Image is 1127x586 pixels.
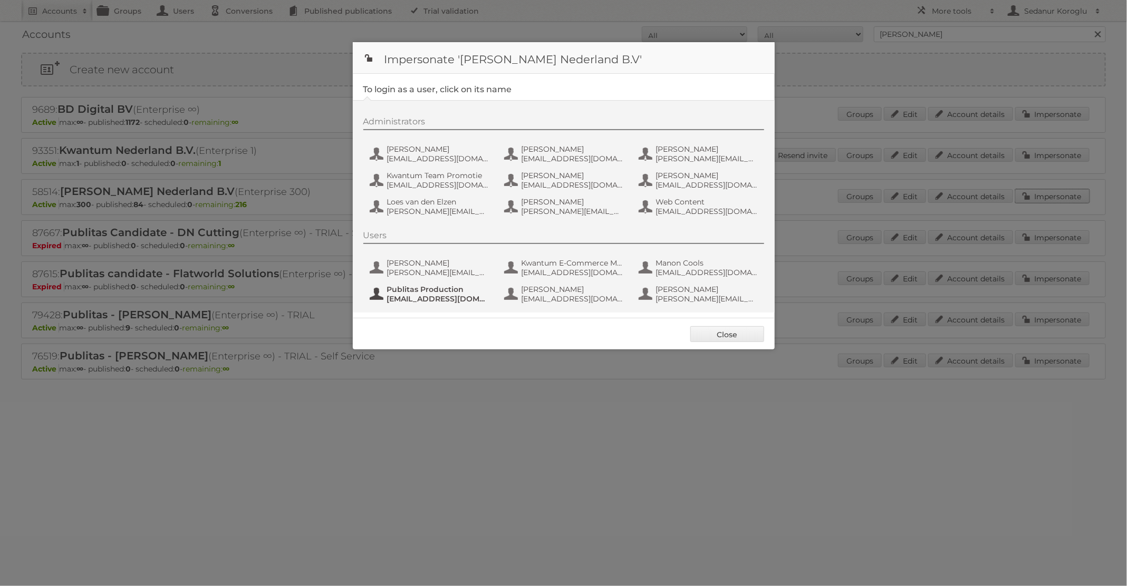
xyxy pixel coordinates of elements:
span: [PERSON_NAME][EMAIL_ADDRESS][DOMAIN_NAME] [656,294,758,304]
span: [EMAIL_ADDRESS][DOMAIN_NAME] [656,180,758,190]
span: Manon Cools [656,258,758,268]
button: [PERSON_NAME] [PERSON_NAME][EMAIL_ADDRESS][DOMAIN_NAME] [638,143,762,164]
span: [PERSON_NAME] [522,144,624,154]
div: Administrators [363,116,764,130]
span: [EMAIL_ADDRESS][DOMAIN_NAME] [656,207,758,216]
button: [PERSON_NAME] [EMAIL_ADDRESS][DOMAIN_NAME] [503,284,627,305]
button: [PERSON_NAME] [EMAIL_ADDRESS][DOMAIN_NAME] [503,143,627,164]
span: [EMAIL_ADDRESS][DOMAIN_NAME] [656,268,758,277]
span: [EMAIL_ADDRESS][DOMAIN_NAME] [387,180,489,190]
button: [PERSON_NAME] [EMAIL_ADDRESS][DOMAIN_NAME] [369,143,493,164]
button: Kwantum Team Promotie [EMAIL_ADDRESS][DOMAIN_NAME] [369,170,493,191]
div: Users [363,230,764,244]
span: [EMAIL_ADDRESS][DOMAIN_NAME] [387,154,489,163]
span: [PERSON_NAME] [522,197,624,207]
span: Publitas Production [387,285,489,294]
span: [PERSON_NAME] [656,144,758,154]
span: [EMAIL_ADDRESS][DOMAIN_NAME] [387,294,489,304]
span: Web Content [656,197,758,207]
h1: Impersonate '[PERSON_NAME] Nederland B.V' [353,42,775,74]
span: [PERSON_NAME][EMAIL_ADDRESS][DOMAIN_NAME] [387,268,489,277]
span: [PERSON_NAME][EMAIL_ADDRESS][DOMAIN_NAME] [656,154,758,163]
legend: To login as a user, click on its name [363,84,512,94]
button: [PERSON_NAME] [PERSON_NAME][EMAIL_ADDRESS][DOMAIN_NAME] [503,196,627,217]
button: Manon Cools [EMAIL_ADDRESS][DOMAIN_NAME] [638,257,762,278]
span: [EMAIL_ADDRESS][DOMAIN_NAME] [522,268,624,277]
span: [EMAIL_ADDRESS][DOMAIN_NAME] [522,154,624,163]
span: [PERSON_NAME][EMAIL_ADDRESS][DOMAIN_NAME] [522,207,624,216]
button: [PERSON_NAME] [PERSON_NAME][EMAIL_ADDRESS][DOMAIN_NAME] [638,284,762,305]
span: [PERSON_NAME] [656,285,758,294]
span: [PERSON_NAME] [387,258,489,268]
span: [EMAIL_ADDRESS][DOMAIN_NAME] [522,294,624,304]
button: Kwantum E-Commerce Marketing [EMAIL_ADDRESS][DOMAIN_NAME] [503,257,627,278]
span: [PERSON_NAME][EMAIL_ADDRESS][DOMAIN_NAME] [387,207,489,216]
button: Web Content [EMAIL_ADDRESS][DOMAIN_NAME] [638,196,762,217]
button: [PERSON_NAME] [EMAIL_ADDRESS][DOMAIN_NAME] [638,170,762,191]
button: [PERSON_NAME] [PERSON_NAME][EMAIL_ADDRESS][DOMAIN_NAME] [369,257,493,278]
span: [PERSON_NAME] [656,171,758,180]
span: [PERSON_NAME] [522,171,624,180]
span: [EMAIL_ADDRESS][DOMAIN_NAME] [522,180,624,190]
span: [PERSON_NAME] [387,144,489,154]
span: [PERSON_NAME] [522,285,624,294]
button: [PERSON_NAME] [EMAIL_ADDRESS][DOMAIN_NAME] [503,170,627,191]
button: Loes van den Elzen [PERSON_NAME][EMAIL_ADDRESS][DOMAIN_NAME] [369,196,493,217]
span: Kwantum Team Promotie [387,171,489,180]
a: Close [690,326,764,342]
button: Publitas Production [EMAIL_ADDRESS][DOMAIN_NAME] [369,284,493,305]
span: Loes van den Elzen [387,197,489,207]
span: Kwantum E-Commerce Marketing [522,258,624,268]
